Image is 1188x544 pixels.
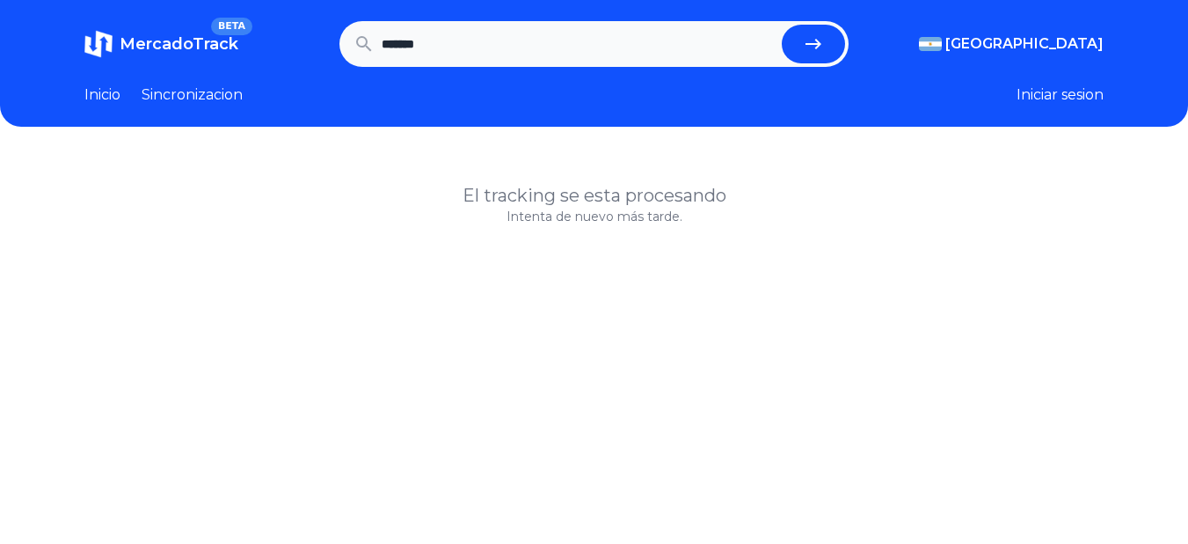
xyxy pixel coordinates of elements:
button: [GEOGRAPHIC_DATA] [919,33,1104,55]
span: BETA [211,18,252,35]
button: Iniciar sesion [1017,85,1104,106]
h1: El tracking se esta procesando [84,183,1104,208]
span: MercadoTrack [120,34,238,54]
a: Sincronizacion [142,85,243,106]
img: MercadoTrack [84,30,113,58]
span: [GEOGRAPHIC_DATA] [945,33,1104,55]
a: Inicio [84,85,120,106]
p: Intenta de nuevo más tarde. [84,208,1104,225]
img: Argentina [919,37,942,51]
a: MercadoTrackBETA [84,30,238,58]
